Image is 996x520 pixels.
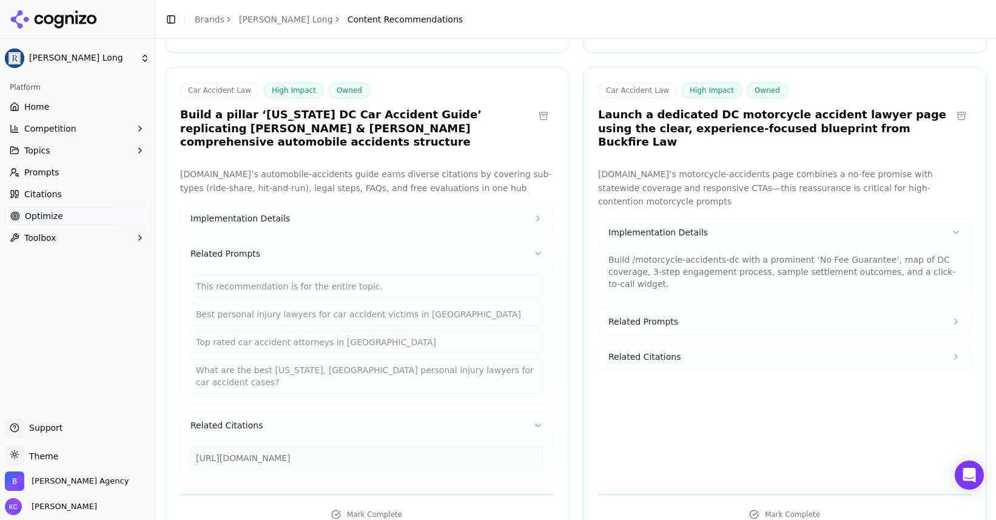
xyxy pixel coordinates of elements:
[5,498,97,515] button: Open user button
[5,206,150,226] a: Optimize
[5,97,150,116] a: Home
[190,212,290,225] span: Implementation Details
[608,316,678,328] span: Related Prompts
[181,205,553,232] button: Implementation Details
[24,144,50,157] span: Topics
[329,83,370,98] span: Owned
[195,13,463,25] nav: breadcrumb
[598,83,677,98] span: Car Accident Law
[32,476,129,487] span: Bob Agency
[190,275,543,298] div: This recommendation is for the entire topic.
[608,351,681,363] span: Related Citations
[25,210,63,222] span: Optimize
[5,228,150,248] button: Toolbox
[5,184,150,204] a: Citations
[534,106,553,126] button: Archive recommendation
[598,108,952,149] h3: Launch a dedicated DC motorcycle accident lawyer page using the clear, experience-focused bluepri...
[180,83,259,98] span: Car Accident Law
[599,308,971,335] button: Related Prompts
[598,167,971,209] p: [DOMAIN_NAME]’s motorcycle-accidents page combines a no-fee promise with statewide coverage and r...
[190,303,543,326] div: Best personal injury lawyers for car accident victims in [GEOGRAPHIC_DATA]
[24,123,76,135] span: Competition
[5,498,22,515] img: Kristine Cunningham
[5,78,150,97] div: Platform
[5,141,150,160] button: Topics
[27,501,97,512] span: [PERSON_NAME]
[608,226,708,238] span: Implementation Details
[5,49,24,68] img: Regan Zambri Long
[180,108,534,149] h3: Build a pillar ‘[US_STATE] DC Car Accident Guide’ replicating [PERSON_NAME] & [PERSON_NAME] compr...
[682,83,742,98] span: High Impact
[5,163,150,182] a: Prompts
[29,53,135,64] span: [PERSON_NAME] Long
[239,13,333,25] a: [PERSON_NAME] Long
[190,248,260,260] span: Related Prompts
[608,254,961,290] p: Build /motorcycle-accidents-dc with a prominent ‘No Fee Guarantee’, map of DC coverage, 3-step en...
[24,232,56,244] span: Toolbox
[190,359,543,394] div: What are the best [US_STATE], [GEOGRAPHIC_DATA] personal injury lawyers for car accident cases?
[5,119,150,138] button: Competition
[24,101,49,113] span: Home
[264,83,324,98] span: High Impact
[181,412,553,439] button: Related Citations
[190,331,543,354] div: Top rated car accident attorneys in [GEOGRAPHIC_DATA]
[24,451,58,461] span: Theme
[5,471,24,491] img: Bob Agency
[348,13,463,25] span: Content Recommendations
[180,167,553,195] p: [DOMAIN_NAME]’s automobile-accidents guide earns diverse citations by covering sub-types (ride-sh...
[599,343,971,370] button: Related Citations
[181,240,553,267] button: Related Prompts
[195,15,224,24] a: Brands
[24,188,62,200] span: Citations
[190,447,543,470] div: [URL][DOMAIN_NAME]
[24,166,59,178] span: Prompts
[952,106,971,126] button: Archive recommendation
[5,471,129,491] button: Open organization switcher
[24,422,62,434] span: Support
[190,419,263,431] span: Related Citations
[955,461,984,490] div: Open Intercom Messenger
[747,83,788,98] span: Owned
[599,219,971,246] button: Implementation Details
